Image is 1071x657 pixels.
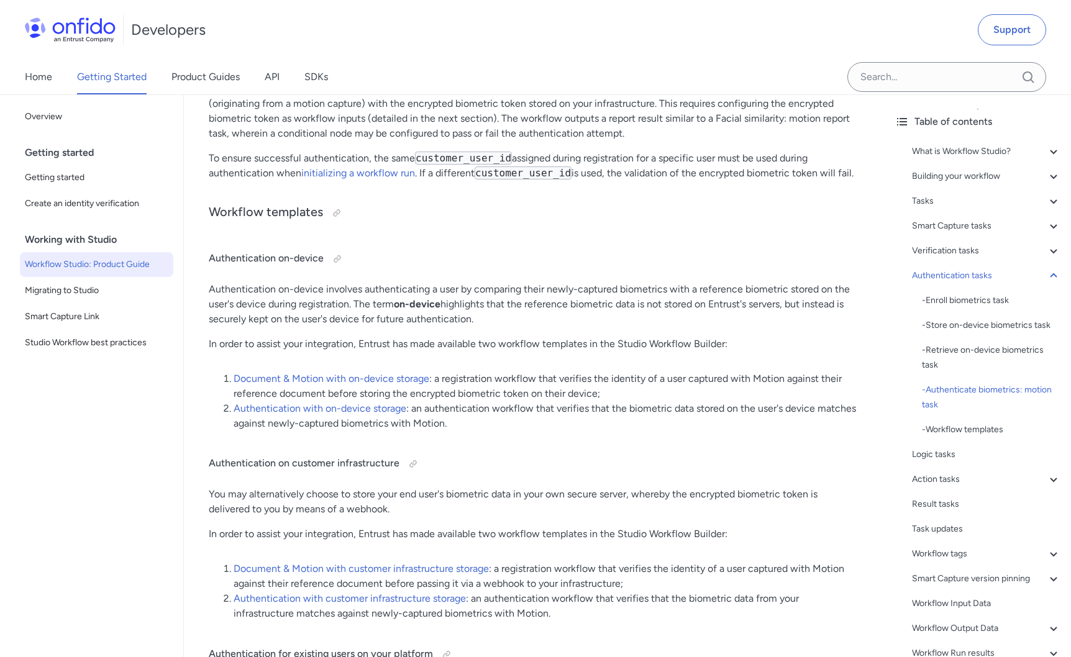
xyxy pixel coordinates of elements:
a: Logic tasks [912,447,1061,462]
a: API [265,60,280,94]
code: customer_user_id [415,152,512,165]
a: Action tasks [912,472,1061,487]
a: Home [25,60,52,94]
h3: Workflow templates [209,203,860,223]
p: In order to assist your integration, Entrust has made available two workflow templates in the Stu... [209,337,860,351]
a: Tasks [912,194,1061,209]
a: Authentication tasks [912,268,1061,283]
a: Authentication with customer infrastructure storage [234,592,466,604]
strong: on-device [394,298,440,310]
p: In order to assist your integration, Entrust has made available two workflow templates in the Stu... [209,527,860,541]
a: SDKs [304,60,328,94]
div: - Enroll biometrics task [922,293,1061,308]
code: customer_user_id [475,166,572,179]
div: - Authenticate biometrics: motion task [922,383,1061,412]
a: Product Guides [171,60,240,94]
a: Document & Motion with on-device storage [234,373,429,384]
a: Migrating to Studio [20,278,173,303]
h1: Developers [131,20,206,40]
li: : a registration workflow that verifies the identity of a user captured with Motion against their... [234,371,860,401]
a: -Enroll biometrics task [922,293,1061,308]
p: Authentication on-device involves authenticating a user by comparing their newly-captured biometr... [209,282,860,327]
a: Create an identity verification [20,191,173,216]
a: Studio Workflow best practices [20,330,173,355]
h4: Authentication on customer infrastructure [209,454,860,474]
a: Overview [20,104,173,129]
a: -Retrieve on-device biometrics task [922,343,1061,373]
p: During authentication, an Authenticate biometrics: motion task verifies the user's identity by co... [209,81,860,141]
div: - Store on-device biometrics task [922,318,1061,333]
a: Smart Capture tasks [912,219,1061,233]
a: -Store on-device biometrics task [922,318,1061,333]
p: You may alternatively choose to store your end user's biometric data in your own secure server, w... [209,487,860,517]
span: Smart Capture Link [25,309,168,324]
h4: Authentication on-device [209,249,860,269]
a: -Authenticate biometrics: motion task [922,383,1061,412]
div: Getting started [25,140,178,165]
div: Working with Studio [25,227,178,252]
span: Migrating to Studio [25,283,168,298]
li: : an authentication workflow that verifies that the biometric data stored on the user's device ma... [234,401,860,431]
a: Document & Motion with customer infrastructure storage [234,563,489,574]
span: Overview [25,109,168,124]
a: Authentication with on-device storage [234,402,406,414]
a: Workflow Output Data [912,621,1061,636]
span: Getting started [25,170,168,185]
img: Onfido Logo [25,17,116,42]
li: : an authentication workflow that verifies that the biometric data from your infrastructure match... [234,591,860,621]
a: Getting started [20,165,173,190]
li: : a registration workflow that verifies the identity of a user captured with Motion against their... [234,561,860,591]
a: Smart Capture version pinning [912,571,1061,586]
input: Onfido search input field [847,62,1046,92]
a: Support [978,14,1046,45]
a: Workflow tags [912,546,1061,561]
p: To ensure successful authentication, the same assigned during registration for a specific user mu... [209,151,860,181]
a: Building your workflow [912,169,1061,184]
a: What is Workflow Studio? [912,144,1061,159]
span: Create an identity verification [25,196,168,211]
a: Getting Started [77,60,147,94]
a: Verification tasks [912,243,1061,258]
span: Studio Workflow best practices [25,335,168,350]
div: Table of contents [895,114,1061,129]
a: initializing a workflow run [301,167,415,179]
a: Task updates [912,522,1061,537]
div: - Workflow templates [922,422,1061,437]
span: Workflow Studio: Product Guide [25,257,168,272]
a: -Workflow templates [922,422,1061,437]
a: Result tasks [912,497,1061,512]
a: Workflow Studio: Product Guide [20,252,173,277]
div: - Retrieve on-device biometrics task [922,343,1061,373]
a: Smart Capture Link [20,304,173,329]
a: Workflow Input Data [912,596,1061,611]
